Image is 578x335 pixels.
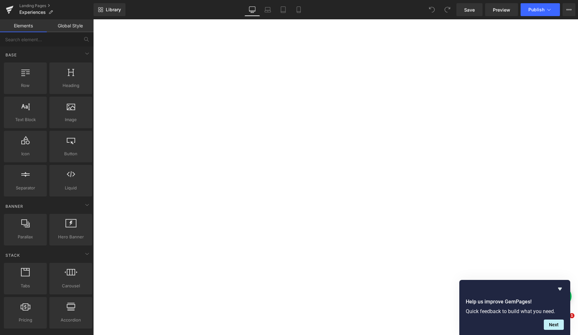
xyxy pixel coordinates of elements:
[441,3,454,16] button: Redo
[51,116,90,123] span: Image
[51,234,90,240] span: Hero Banner
[6,82,45,89] span: Row
[291,3,306,16] a: Mobile
[556,285,564,293] button: Hide survey
[521,3,560,16] button: Publish
[6,185,45,191] span: Separator
[493,6,510,13] span: Preview
[5,203,24,209] span: Banner
[51,185,90,191] span: Liquid
[19,3,94,8] a: Landing Pages
[47,19,94,32] a: Global Style
[6,282,45,289] span: Tabs
[51,282,90,289] span: Carousel
[528,7,544,12] span: Publish
[51,82,90,89] span: Heading
[244,3,260,16] a: Desktop
[563,3,575,16] button: More
[275,3,291,16] a: Tablet
[425,3,438,16] button: Undo
[6,234,45,240] span: Parallax
[466,308,564,314] p: Quick feedback to build what you need.
[5,252,21,258] span: Stack
[260,3,275,16] a: Laptop
[544,320,564,330] button: Next question
[51,150,90,157] span: Button
[485,3,518,16] a: Preview
[5,52,17,58] span: Base
[6,116,45,123] span: Text Block
[466,285,564,330] div: Help us improve GemPages!
[6,317,45,323] span: Pricing
[464,6,475,13] span: Save
[106,7,121,13] span: Library
[569,313,574,318] span: 1
[94,3,125,16] a: New Library
[6,150,45,157] span: Icon
[19,10,46,15] span: Experiences
[466,298,564,306] h2: Help us improve GemPages!
[51,317,90,323] span: Accordion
